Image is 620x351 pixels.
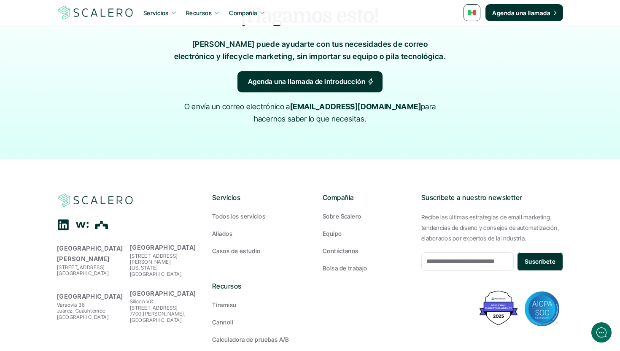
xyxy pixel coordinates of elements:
p: Cannoli [212,318,233,327]
img: Best Email Marketing Agency 2025 - Recognized by Mailmodo [477,289,520,327]
a: Cannoli [212,318,297,327]
strong: [GEOGRAPHIC_DATA] [130,290,196,297]
p: Servicios [212,192,297,203]
p: Servicios [143,8,169,17]
p: Agenda una llamada [492,8,550,17]
p: Equipo [323,229,342,238]
button: New conversation [13,112,156,129]
a: Calculadora de pruebas A/B [212,335,291,344]
a: Tiramisu [212,300,297,309]
img: Scalero company logotype [57,5,135,21]
a: Casos de estudio [212,246,297,255]
a: Agenda una llamada [485,4,563,21]
strong: [GEOGRAPHIC_DATA] [130,244,196,251]
a: Agenda una llamada de introducción [237,71,383,92]
a: Scalero company logotype [57,5,135,20]
p: Aliados [212,229,232,238]
a: Bolsa de trabajo [323,264,408,273]
p: Calculadora de pruebas A/B [212,335,289,344]
p: Silicon VØ [STREET_ADDRESS] 7700 [PERSON_NAME], [GEOGRAPHIC_DATA] [130,299,199,323]
a: Aliados [212,229,297,238]
a: [EMAIL_ADDRESS][DOMAIN_NAME] [290,102,421,111]
p: O envía un correo electrónico a para hacernos saber lo que necesitas. [173,101,447,125]
h2: Let us know if we can help with lifecycle marketing. [13,56,156,97]
p: [PERSON_NAME] puede ayudarte con tus necesidades de correo electrónico y lifecycle marketing, sin... [173,38,447,63]
p: Recibe las últimas estrategias de email marketing, tendencias de diseño y consejos de automatizac... [421,212,563,244]
a: Equipo [323,229,408,238]
p: [STREET_ADDRESS][PERSON_NAME] [US_STATE][GEOGRAPHIC_DATA] [130,253,199,278]
p: [STREET_ADDRESS] [GEOGRAPHIC_DATA] [57,265,126,277]
p: Recursos [186,8,212,17]
p: Tiramisu [212,300,236,309]
button: Suscríbete [517,252,563,271]
p: Casos de estudio [212,246,261,255]
p: Recursos [212,281,297,292]
strong: [GEOGRAPHIC_DATA] [57,293,123,300]
p: Compañía [229,8,257,17]
a: Contáctanos [323,246,408,255]
p: Suscríbete [525,257,555,266]
p: Agenda una llamada de introducción [248,76,365,87]
p: Compañía [323,192,408,203]
iframe: gist-messenger-bubble-iframe [591,322,612,343]
a: Todos los servicios [212,212,297,221]
h1: Hi! Welcome to [GEOGRAPHIC_DATA]. [13,41,156,54]
p: Contáctanos [323,246,359,255]
p: Suscríbete a nuestro newsletter [421,192,563,203]
img: Scalero company logotype [57,192,135,208]
a: Sobre Scalero [323,212,408,221]
p: Todos los servicios [212,212,265,221]
span: We run on Gist [70,295,107,300]
strong: [GEOGRAPHIC_DATA][PERSON_NAME] [57,245,123,262]
p: Sobre Scalero [323,212,361,221]
p: Bolsa de trabajo [323,264,367,273]
p: Varsovia 36 Juárez, Cuauhtémoc [GEOGRAPHIC_DATA] [57,302,126,320]
span: New conversation [54,117,101,124]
